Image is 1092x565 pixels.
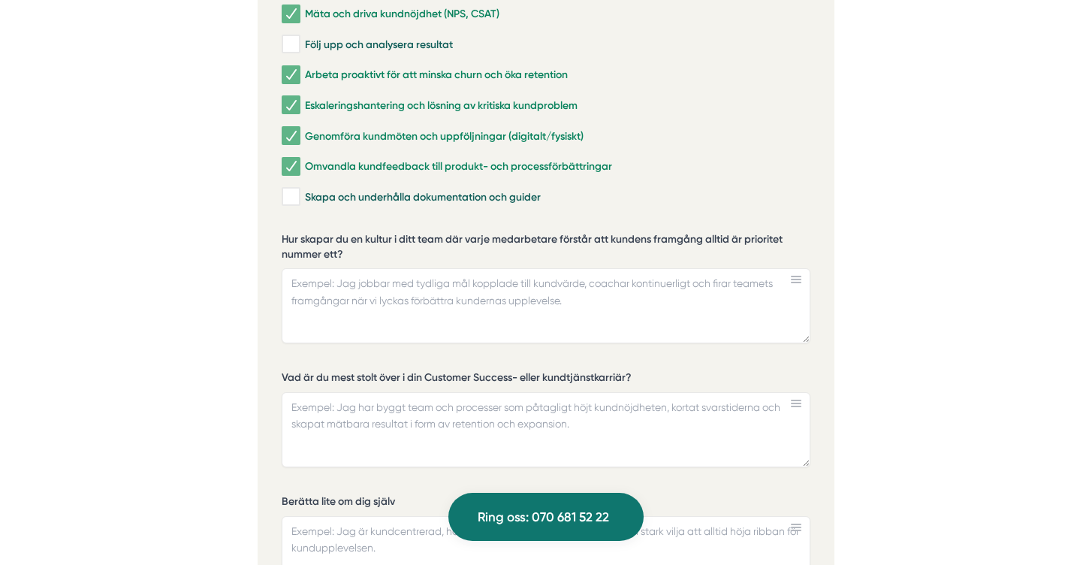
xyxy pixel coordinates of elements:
[282,370,810,389] label: Vad är du mest stolt över i din Customer Success- eller kundtjänstkarriär?
[282,159,299,174] input: Omvandla kundfeedback till produkt- och processförbättringar
[448,493,644,541] a: Ring oss: 070 681 52 22
[282,7,299,22] input: Mäta och driva kundnöjdhet (NPS, CSAT)
[282,68,299,83] input: Arbeta proaktivt för att minska churn och öka retention
[282,98,299,113] input: Eskaleringshantering och lösning av kritiska kundproblem
[282,128,299,144] input: Genomföra kundmöten och uppföljningar (digitalt/fysiskt)
[282,494,810,513] label: Berätta lite om dig själv
[282,37,299,52] input: Följ upp och analysera resultat
[282,232,810,265] label: Hur skapar du en kultur i ditt team där varje medarbetare förstår att kundens framgång alltid är ...
[282,189,299,204] input: Skapa och underhålla dokumentation och guider
[478,507,609,527] span: Ring oss: 070 681 52 22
